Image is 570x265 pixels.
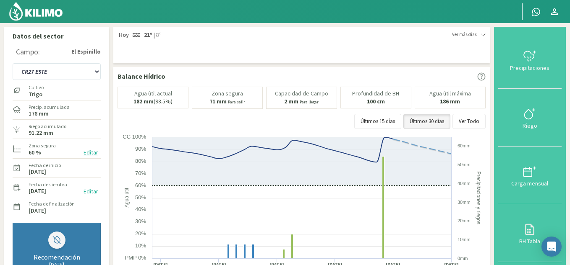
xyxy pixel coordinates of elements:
[118,31,129,39] span: Hoy
[124,188,130,208] text: Agua útil
[29,150,41,155] label: 60 %
[71,47,101,56] strong: El Espinillo
[29,130,53,136] label: 91.22 mm
[133,98,173,105] p: (98.5%)
[228,99,245,105] small: Para salir
[135,194,146,201] text: 50%
[458,200,471,205] text: 30mm
[135,242,146,249] text: 10%
[125,255,146,261] text: PMP 0%
[13,31,101,41] p: Datos del sector
[8,1,63,21] img: Kilimo
[29,200,75,208] label: Fecha de finalización
[29,169,46,175] label: [DATE]
[81,148,101,157] button: Editar
[452,114,486,129] button: Ver Todo
[29,208,46,214] label: [DATE]
[440,98,460,105] b: 186 mm
[155,31,161,39] span: 8º
[452,31,477,38] span: Ver más días
[458,143,471,148] text: 60mm
[81,187,101,196] button: Editar
[403,114,450,129] button: Últimos 30 días
[29,92,44,97] label: Trigo
[135,158,146,164] text: 80%
[16,48,40,56] div: Campo:
[29,111,49,116] label: 178 mm
[29,181,67,188] label: Fecha de siembra
[154,31,155,39] span: |
[284,98,298,105] b: 2 mm
[300,99,319,105] small: Para llegar
[212,90,243,97] p: Zona segura
[21,253,92,261] div: Recomendación
[367,98,385,105] b: 100 cm
[458,218,471,223] text: 20mm
[501,123,559,129] div: Riego
[29,188,46,194] label: [DATE]
[135,218,146,224] text: 30%
[29,84,44,91] label: Cultivo
[498,31,562,89] button: Precipitaciones
[476,171,481,224] text: Precipitaciones y riegos
[458,181,471,186] text: 40mm
[29,123,66,130] label: Riego acumulado
[354,114,401,129] button: Últimos 15 días
[352,90,399,97] p: Profundidad de BH
[501,180,559,186] div: Carga mensual
[498,204,562,262] button: BH Tabla
[144,31,152,39] strong: 21º
[501,238,559,244] div: BH Tabla
[29,103,70,111] label: Precip. acumulada
[135,170,146,176] text: 70%
[501,65,559,71] div: Precipitaciones
[29,162,61,169] label: Fecha de inicio
[135,206,146,212] text: 40%
[458,162,471,167] text: 50mm
[133,98,154,105] b: 182 mm
[135,230,146,237] text: 20%
[498,147,562,204] button: Carga mensual
[541,237,562,257] div: Open Intercom Messenger
[209,98,227,105] b: 71 mm
[429,90,471,97] p: Agua útil máxima
[498,89,562,147] button: Riego
[458,237,471,242] text: 10mm
[135,182,146,188] text: 60%
[135,146,146,152] text: 90%
[134,90,172,97] p: Agua útil actual
[275,90,328,97] p: Capacidad de Campo
[458,256,468,261] text: 0mm
[29,142,56,149] label: Zona segura
[123,134,146,140] text: CC 100%
[118,71,165,81] p: Balance Hídrico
